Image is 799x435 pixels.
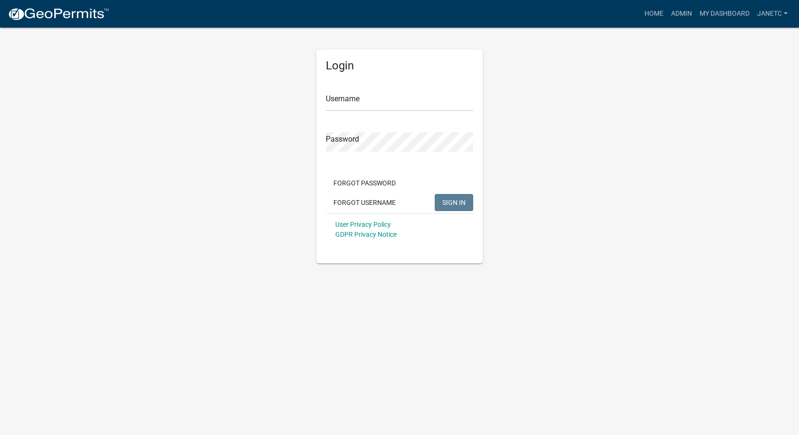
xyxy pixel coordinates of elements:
[641,5,667,23] a: Home
[326,194,403,211] button: Forgot Username
[326,174,403,192] button: Forgot Password
[667,5,696,23] a: Admin
[335,221,391,228] a: User Privacy Policy
[435,194,473,211] button: SIGN IN
[326,59,473,73] h5: Login
[696,5,753,23] a: My Dashboard
[335,231,397,238] a: GDPR Privacy Notice
[753,5,791,23] a: JanetC
[442,198,466,206] span: SIGN IN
